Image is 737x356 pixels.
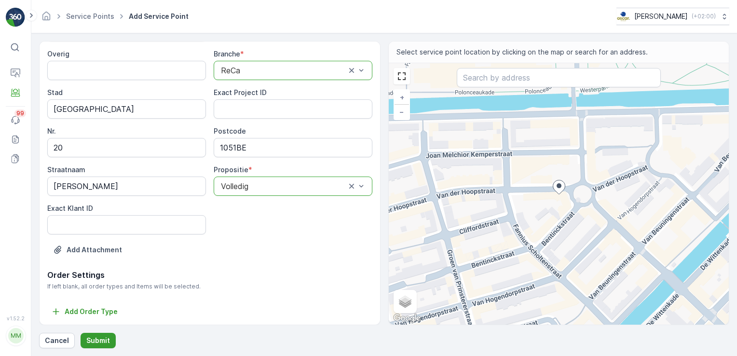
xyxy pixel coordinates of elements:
[127,12,191,21] span: Add Service Point
[391,312,423,325] a: Open this area in Google Maps (opens a new window)
[391,312,423,325] img: Google
[45,336,69,345] p: Cancel
[47,165,85,174] label: Straatnaam
[6,8,25,27] img: logo
[6,110,25,130] a: 99
[47,204,93,212] label: Exact Klant ID
[214,88,267,96] label: Exact Project ID
[41,14,52,23] a: Homepage
[616,8,729,25] button: [PERSON_NAME](+02:00)
[634,12,688,21] p: [PERSON_NAME]
[47,283,372,290] span: If left blank, all order types and Items will be selected.
[6,315,25,321] span: v 1.52.2
[395,105,409,119] a: Zoom Out
[65,307,118,316] p: Add Order Type
[47,306,122,317] button: Add Order Type
[616,11,630,22] img: basis-logo_rgb2x.png
[8,328,24,343] div: MM
[399,108,404,116] span: −
[400,93,404,101] span: +
[39,333,75,348] button: Cancel
[16,110,24,117] p: 99
[214,127,246,135] label: Postcode
[395,291,416,312] a: Layers
[67,245,122,255] p: Add Attachment
[47,242,128,258] button: Upload File
[396,47,648,57] span: Select service point location by clicking on the map or search for an address.
[395,69,409,83] a: View Fullscreen
[47,127,56,135] label: Nr.
[457,68,661,87] input: Search by address
[66,12,114,20] a: Service Points
[214,165,248,174] label: Propositie
[47,88,63,96] label: Stad
[395,90,409,105] a: Zoom In
[86,336,110,345] p: Submit
[47,269,372,281] p: Order Settings
[6,323,25,348] button: MM
[214,50,240,58] label: Branche
[81,333,116,348] button: Submit
[692,13,716,20] p: ( +02:00 )
[47,50,69,58] label: Overig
